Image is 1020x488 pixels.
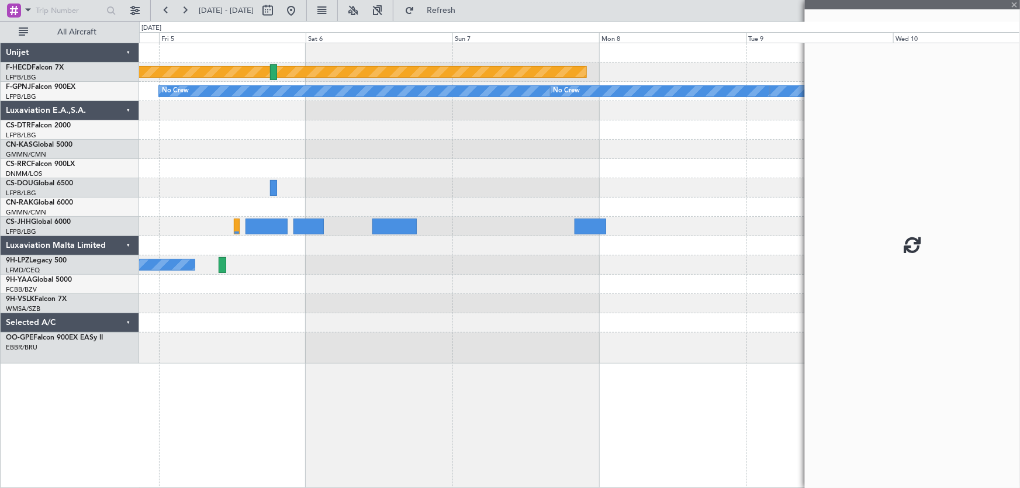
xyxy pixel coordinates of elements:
[599,32,746,43] div: Mon 8
[6,199,73,206] a: CN-RAKGlobal 6000
[6,227,36,236] a: LFPB/LBG
[6,208,46,217] a: GMMN/CMN
[6,64,64,71] a: F-HECDFalcon 7X
[199,5,254,16] span: [DATE] - [DATE]
[6,189,36,198] a: LFPB/LBG
[399,1,469,20] button: Refresh
[6,334,33,341] span: OO-GPE
[6,141,72,148] a: CN-KASGlobal 5000
[6,92,36,101] a: LFPB/LBG
[746,32,893,43] div: Tue 9
[6,276,32,283] span: 9H-YAA
[6,343,37,352] a: EBBR/BRU
[6,219,31,226] span: CS-JHH
[6,334,103,341] a: OO-GPEFalcon 900EX EASy II
[554,82,580,100] div: No Crew
[30,28,123,36] span: All Aircraft
[6,257,29,264] span: 9H-LPZ
[6,122,71,129] a: CS-DTRFalcon 2000
[141,23,161,33] div: [DATE]
[6,122,31,129] span: CS-DTR
[6,180,73,187] a: CS-DOUGlobal 6500
[6,296,34,303] span: 9H-VSLK
[6,141,33,148] span: CN-KAS
[6,169,42,178] a: DNMM/LOS
[6,180,33,187] span: CS-DOU
[6,73,36,82] a: LFPB/LBG
[6,266,40,275] a: LFMD/CEQ
[6,257,67,264] a: 9H-LPZLegacy 500
[6,84,75,91] a: F-GPNJFalcon 900EX
[6,276,72,283] a: 9H-YAAGlobal 5000
[6,150,46,159] a: GMMN/CMN
[6,296,67,303] a: 9H-VSLKFalcon 7X
[6,304,40,313] a: WMSA/SZB
[159,32,306,43] div: Fri 5
[417,6,466,15] span: Refresh
[452,32,599,43] div: Sun 7
[6,161,75,168] a: CS-RRCFalcon 900LX
[6,199,33,206] span: CN-RAK
[162,82,189,100] div: No Crew
[6,64,32,71] span: F-HECD
[6,84,31,91] span: F-GPNJ
[6,131,36,140] a: LFPB/LBG
[6,219,71,226] a: CS-JHHGlobal 6000
[306,32,452,43] div: Sat 6
[36,2,103,19] input: Trip Number
[6,161,31,168] span: CS-RRC
[6,285,37,294] a: FCBB/BZV
[13,23,127,41] button: All Aircraft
